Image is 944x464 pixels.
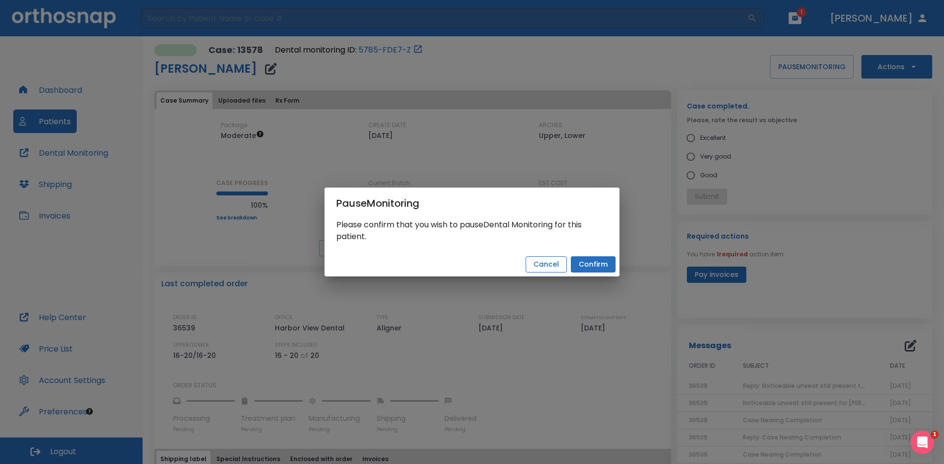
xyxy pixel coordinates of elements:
p: Please confirm that you wish to pause Dental Monitoring for this patient. [336,219,608,243]
button: Confirm [571,256,616,273]
h2: Pause Monitoring [324,188,619,219]
span: 1 [931,431,939,438]
button: Cancel [526,256,567,273]
iframe: Intercom live chat [911,431,934,454]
